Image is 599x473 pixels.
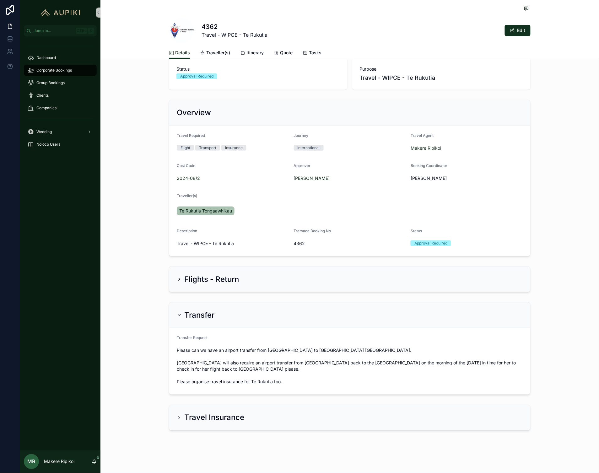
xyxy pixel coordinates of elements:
[36,142,60,147] span: Noloco Users
[89,28,94,33] span: K
[177,193,197,198] span: Traveller(s)
[411,163,447,168] span: Booking Coordinator
[202,31,267,39] span: Travel - WIPCE - Te Rukutia
[36,129,52,134] span: Wedding
[360,66,523,72] span: Purpose
[44,459,74,465] p: Makere Ripikoi
[169,47,190,59] a: Details
[184,274,239,284] h2: Flights - Return
[180,73,213,79] div: Approval Required
[240,47,264,60] a: Itinerary
[294,240,406,247] span: 4362
[199,145,216,151] div: Transport
[24,65,97,76] a: Corporate Bookings
[184,413,244,423] h2: Travel Insurance
[298,145,320,151] div: International
[177,240,289,247] span: Travel - WIPCE - Te Rukutia
[24,77,97,89] a: Group Bookings
[24,90,97,101] a: Clients
[76,28,87,34] span: Ctrl
[206,50,230,56] span: Traveller(s)
[177,336,208,340] span: Transfer Request
[184,310,214,320] h2: Transfer
[24,25,97,36] button: Jump to...CtrlK
[177,347,523,385] span: Please can we have an airport transfer from [GEOGRAPHIC_DATA] to [GEOGRAPHIC_DATA] [GEOGRAPHIC_DA...
[24,52,97,63] a: Dashboard
[411,175,447,181] span: [PERSON_NAME]
[274,47,293,60] a: Quote
[411,228,422,233] span: Status
[177,175,200,181] a: 2024-08/2
[36,80,65,85] span: Group Bookings
[411,145,441,151] a: Makere Ripikoi
[294,175,330,181] a: [PERSON_NAME]
[505,25,531,36] button: Edit
[34,28,73,33] span: Jump to...
[24,139,97,150] a: Noloco Users
[202,22,267,31] h1: 4362
[176,66,340,72] span: Status
[303,47,321,60] a: Tasks
[177,228,197,233] span: Description
[175,50,190,56] span: Details
[411,133,434,138] span: Travel Agent
[20,36,100,158] div: scrollable content
[179,208,232,214] span: Te Rukutia Tongaawhikau
[294,133,309,138] span: Journey
[36,105,57,110] span: Companies
[225,145,243,151] div: Insurance
[177,163,195,168] span: Cost Code
[38,8,83,18] img: App logo
[294,163,311,168] span: Approver
[36,55,56,60] span: Dashboard
[177,133,205,138] span: Travel Required
[28,458,35,465] span: MR
[177,108,211,118] h2: Overview
[36,93,49,98] span: Clients
[36,68,72,73] span: Corporate Bookings
[181,145,190,151] div: Flight
[309,50,321,56] span: Tasks
[200,47,230,60] a: Traveller(s)
[24,102,97,114] a: Companies
[294,228,331,233] span: Tramada Booking No
[177,207,235,215] a: Te Rukutia Tongaawhikau
[414,240,447,246] div: Approval Required
[246,50,264,56] span: Itinerary
[280,50,293,56] span: Quote
[24,126,97,137] a: Wedding
[360,73,523,82] span: Travel - WIPCE - Te Rukutia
